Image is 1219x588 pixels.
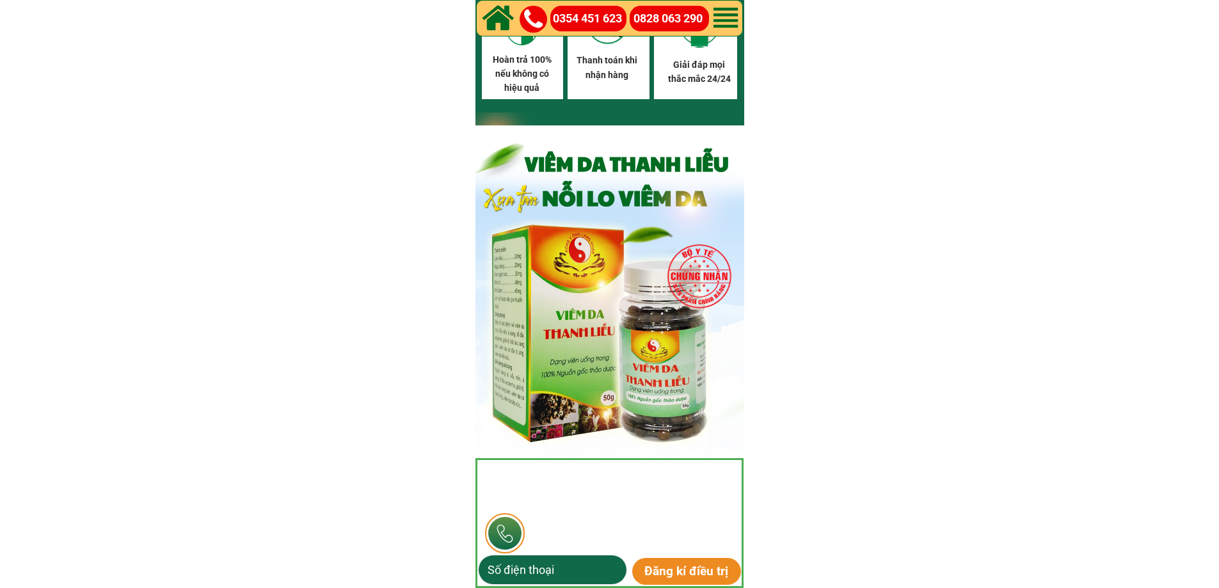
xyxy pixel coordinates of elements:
h3: NỖI LO VIÊM DA [542,184,745,211]
p: Đăng kí điều trị [632,558,742,585]
a: 0828 063 290 [633,10,710,28]
h3: Hoàn trả 100% nếu không có hiệu quả [489,52,555,95]
input: Số điện thoại [484,555,621,584]
h3: Thanh toán khi nhận hàng [577,53,637,82]
a: 0354 451 623 [553,10,628,28]
h3: VIÊM DA THANH LIỄU [525,152,756,175]
h3: Giải đáp mọi thắc mắc 24/24 [664,58,734,86]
